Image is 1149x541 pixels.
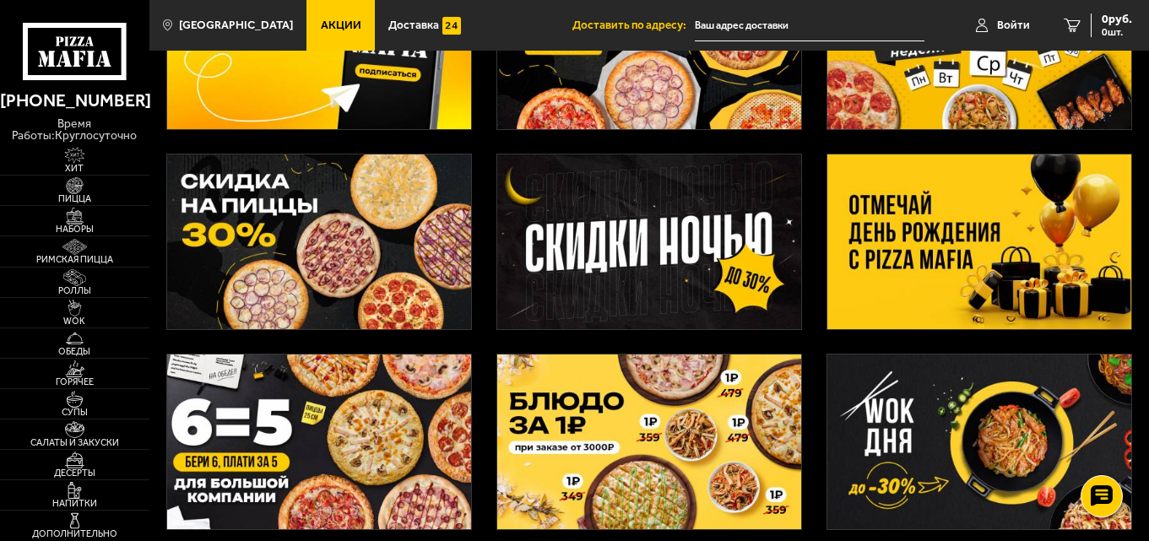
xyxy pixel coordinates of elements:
input: Ваш адрес доставки [695,10,924,41]
span: Доставка [388,19,439,31]
span: Акции [321,19,361,31]
span: Войти [997,19,1030,31]
span: [GEOGRAPHIC_DATA] [179,19,293,31]
span: 0 шт. [1102,27,1132,37]
span: Доставить по адресу: [572,19,695,31]
span: 0 руб. [1102,14,1132,25]
img: 15daf4d41897b9f0e9f617042186c801.svg [442,17,460,35]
